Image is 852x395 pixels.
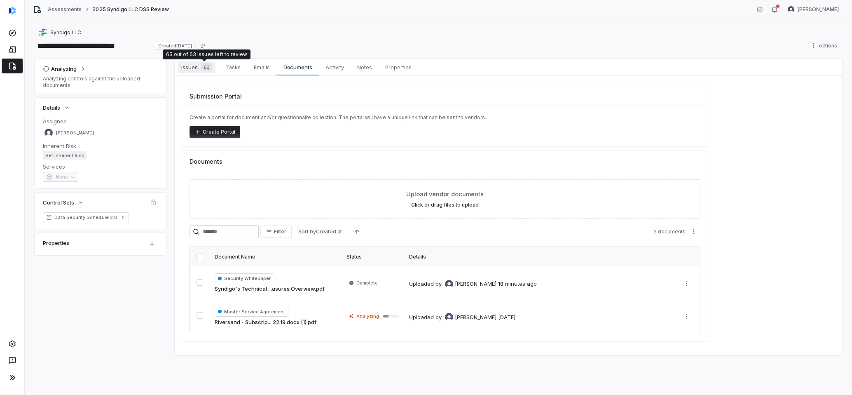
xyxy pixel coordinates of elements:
[409,254,670,260] div: Details
[195,38,210,53] button: Copy link
[190,92,242,101] span: Submission Portal
[349,226,365,238] button: Ascending
[808,40,842,52] button: Actions
[783,3,844,16] button: Rachelle Guli avatar[PERSON_NAME]
[43,142,158,150] dt: Inherent Risk
[411,202,479,208] label: Click or drag files to upload
[498,313,515,322] div: [DATE]
[435,313,496,321] div: by
[250,62,273,73] span: Emails
[788,6,794,13] img: Rachelle Guli avatar
[9,7,16,15] img: svg%3e
[445,280,453,288] img: Rachelle Guli avatar
[455,313,496,322] span: [PERSON_NAME]
[356,280,378,286] span: Complete
[798,6,839,13] span: [PERSON_NAME]
[409,313,515,321] div: Uploaded
[40,195,87,210] button: Control Sets
[455,280,496,288] span: [PERSON_NAME]
[166,51,247,58] div: 63 out of 63 issues left to review
[260,226,292,238] button: Filter
[48,6,82,13] a: Assessments
[43,212,129,222] a: Data Security Schedule 2.0
[190,114,700,121] p: Create a portal for document and/or questionnaire collection. The portal will have a unique link ...
[178,61,215,73] span: Issues
[43,118,158,125] dt: Assignee
[382,62,415,73] span: Properties
[293,226,347,238] button: Sort byCreated at
[43,163,158,170] dt: Services
[43,199,74,206] span: Control Sets
[40,61,89,76] button: Analyzing
[680,310,693,322] button: More actions
[54,214,117,221] span: Data Security Schedule 2.0
[445,313,453,321] img: Rachelle Guli avatar
[36,25,84,40] button: https://syndigo.com/Syndigo LLC
[92,6,169,13] span: 2025 Syndigo LLC DSS Review
[406,190,484,198] span: Upload vendor documents
[156,42,194,50] span: Created [DATE]
[44,129,53,137] img: Rachelle Guli avatar
[498,280,537,288] div: 18 minutes ago
[50,29,81,36] span: Syndigo LLC
[274,228,286,235] span: Filter
[215,285,325,293] a: Syndigo's Technical ...asures Overview.pdf
[190,157,222,166] span: Documents
[222,62,244,73] span: Tasks
[680,277,693,289] button: More actions
[280,62,316,73] span: Documents
[356,313,379,320] span: Analyzing
[353,228,360,235] svg: Ascending
[215,318,316,327] a: Riversand - Subscrip....22.19.docx (1).pdf
[409,280,537,288] div: Uploaded
[43,151,87,160] span: Set Inherent Risk
[654,228,686,235] span: 2 documents
[40,100,73,115] button: Details
[43,65,77,73] div: Analyzing
[215,254,337,260] div: Document Name
[322,62,347,73] span: Activity
[43,104,60,111] span: Details
[215,307,288,317] span: Master Service Agreement
[201,63,212,71] span: 63
[190,126,240,138] button: Create Portal
[43,75,158,89] p: Analyzing controls against the uploaded documents
[435,280,496,288] div: by
[215,273,274,283] span: Security Whitepaper
[346,254,399,260] div: Status
[687,226,700,238] button: More actions
[56,130,94,136] span: [PERSON_NAME]
[354,62,375,73] span: Notes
